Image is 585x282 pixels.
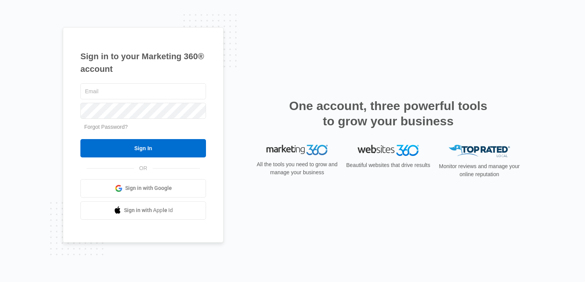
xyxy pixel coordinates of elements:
[80,139,206,157] input: Sign In
[80,201,206,220] a: Sign in with Apple Id
[254,160,340,177] p: All the tools you need to grow and manage your business
[449,145,510,157] img: Top Rated Local
[124,206,173,214] span: Sign in with Apple Id
[266,145,328,156] img: Marketing 360
[125,184,172,192] span: Sign in with Google
[358,145,419,156] img: Websites 360
[80,50,206,75] h1: Sign in to your Marketing 360® account
[287,98,490,129] h2: One account, three powerful tools to grow your business
[134,164,153,172] span: OR
[436,162,522,178] p: Monitor reviews and manage your online reputation
[80,179,206,198] a: Sign in with Google
[84,124,128,130] a: Forgot Password?
[80,83,206,99] input: Email
[345,161,431,169] p: Beautiful websites that drive results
